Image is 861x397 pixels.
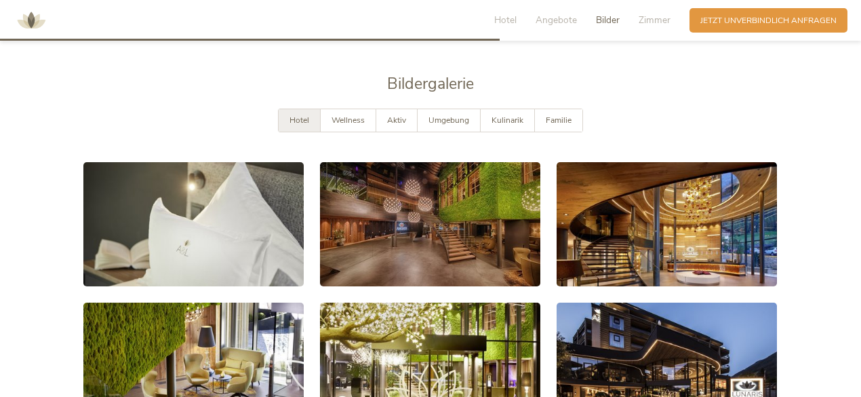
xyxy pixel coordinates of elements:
span: Hotel [289,115,309,126]
span: Familie [546,115,572,126]
span: Aktiv [387,115,406,126]
span: Wellness [332,115,365,126]
span: Hotel [494,14,517,26]
span: Zimmer [639,14,670,26]
span: Bilder [596,14,620,26]
span: Angebote [536,14,577,26]
a: AMONTI & LUNARIS Wellnessresort [11,16,52,24]
span: Umgebung [428,115,469,126]
span: Kulinarik [492,115,523,126]
span: Bildergalerie [387,73,474,94]
span: Jetzt unverbindlich anfragen [700,15,837,26]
